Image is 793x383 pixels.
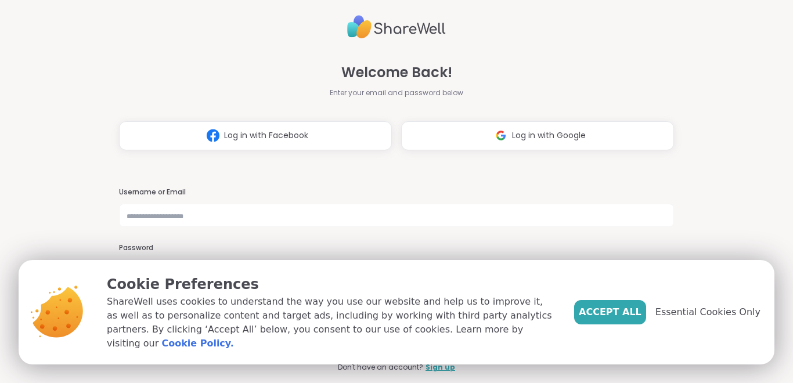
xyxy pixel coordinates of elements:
[579,305,641,319] span: Accept All
[119,243,674,253] h3: Password
[341,62,452,83] span: Welcome Back!
[119,121,392,150] button: Log in with Facebook
[574,300,646,324] button: Accept All
[224,129,308,142] span: Log in with Facebook
[512,129,586,142] span: Log in with Google
[490,125,512,146] img: ShareWell Logomark
[401,121,674,150] button: Log in with Google
[347,10,446,44] img: ShareWell Logo
[107,274,556,295] p: Cookie Preferences
[202,125,224,146] img: ShareWell Logomark
[330,88,463,98] span: Enter your email and password below
[161,337,233,351] a: Cookie Policy.
[107,295,556,351] p: ShareWell uses cookies to understand the way you use our website and help us to improve it, as we...
[426,362,455,373] a: Sign up
[338,362,423,373] span: Don't have an account?
[119,187,674,197] h3: Username or Email
[655,305,760,319] span: Essential Cookies Only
